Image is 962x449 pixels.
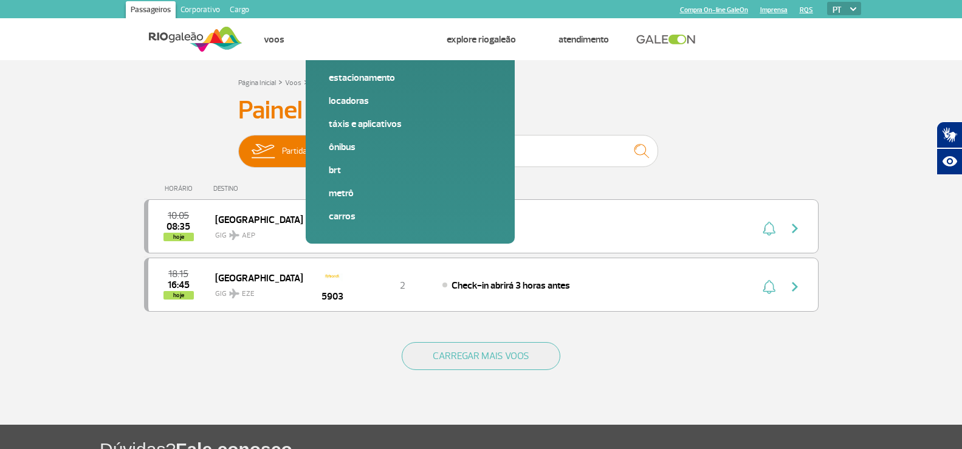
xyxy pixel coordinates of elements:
a: Voos [285,78,301,87]
span: GIG [215,224,293,241]
a: > [304,75,308,89]
h3: Painel de Voos [238,95,724,126]
span: GIG [215,282,293,300]
input: Voo, cidade ou cia aérea [415,135,658,167]
a: > [278,75,283,89]
span: 2025-08-26 18:15:00 [168,270,188,278]
a: RQS [800,6,813,14]
div: Plugin de acessibilidade da Hand Talk. [936,122,962,175]
a: Imprensa [760,6,788,14]
a: Atendimento [558,33,609,46]
a: Voos [264,33,284,46]
a: Passageiros [126,1,176,21]
div: DESTINO [213,185,302,193]
a: Como chegar e sair [327,33,404,46]
div: HORÁRIO [148,185,214,193]
img: slider-embarque [244,135,282,167]
a: Página Inicial [238,78,276,87]
button: Abrir tradutor de língua de sinais. [936,122,962,148]
span: AEP [242,230,255,241]
a: Estacionamento [329,71,492,84]
a: Compra On-line GaleOn [680,6,748,14]
a: Cargo [225,1,254,21]
a: Táxis e aplicativos [329,117,492,131]
span: [GEOGRAPHIC_DATA] [215,270,293,286]
span: hoje [163,233,194,241]
span: Partidas [282,135,311,167]
a: BRT [329,163,492,177]
a: Carros [329,210,492,223]
img: seta-direita-painel-voo.svg [788,279,802,294]
img: sino-painel-voo.svg [763,279,775,294]
a: Ônibus [329,140,492,154]
span: 5903 [321,289,343,304]
span: [GEOGRAPHIC_DATA] [215,211,293,227]
img: destiny_airplane.svg [229,289,239,298]
a: Explore RIOgaleão [447,33,516,46]
span: 2025-08-26 16:45:00 [168,281,190,289]
a: Corporativo [176,1,225,21]
span: 2 [400,279,405,292]
a: Locadoras [329,94,492,108]
button: Abrir recursos assistivos. [936,148,962,175]
span: hoje [163,291,194,300]
span: Check-in abrirá 3 horas antes [452,279,570,292]
span: 2025-08-26 10:05:00 [168,211,189,220]
div: CIA AÉREA [302,185,363,193]
span: EZE [242,289,255,300]
img: seta-direita-painel-voo.svg [788,221,802,236]
button: CARREGAR MAIS VOOS [402,342,560,370]
img: destiny_airplane.svg [229,230,239,240]
span: 2025-08-26 08:35:00 [167,222,190,231]
a: Metrô [329,187,492,200]
img: sino-painel-voo.svg [763,221,775,236]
